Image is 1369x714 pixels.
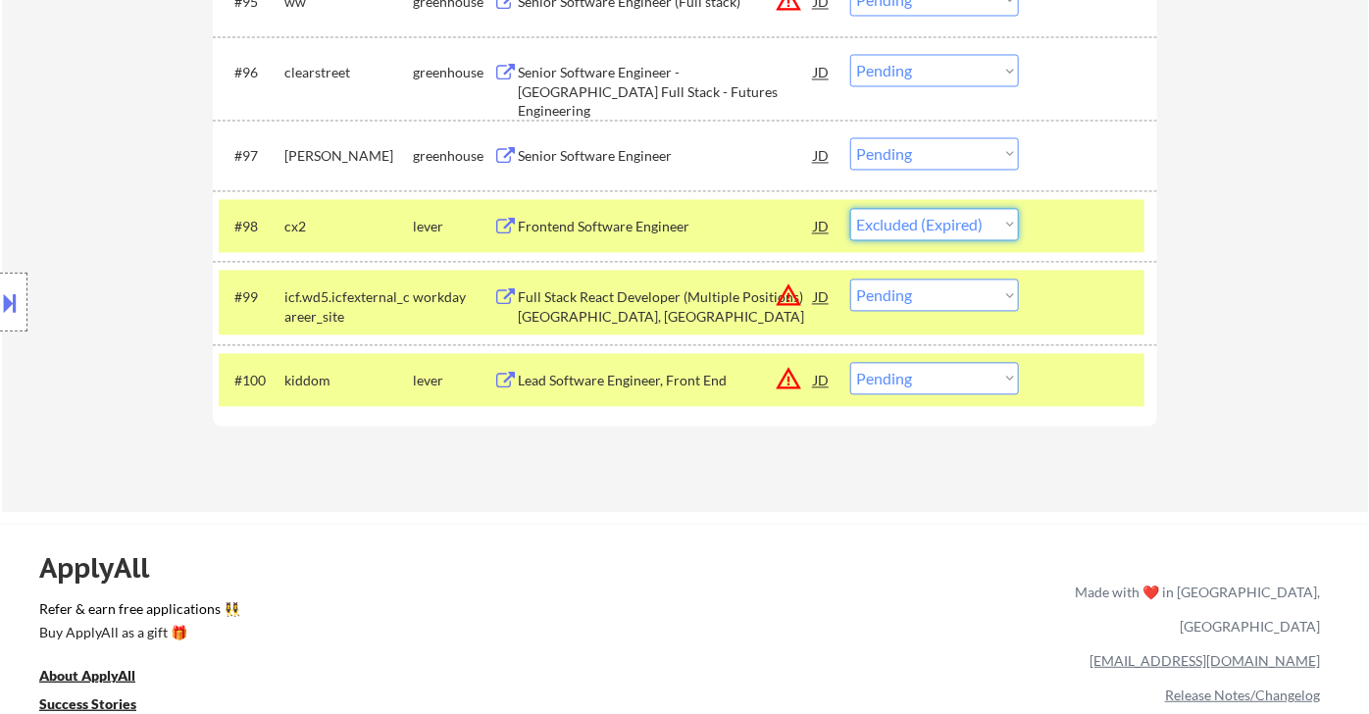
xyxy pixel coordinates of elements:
div: Frontend Software Engineer [518,217,814,236]
button: warning_amber [775,365,802,392]
a: Buy ApplyAll as a gift 🎁 [39,623,235,647]
div: Senior Software Engineer - [GEOGRAPHIC_DATA] Full Stack - Futures Engineering [518,63,814,121]
a: About ApplyAll [39,666,163,690]
div: workday [413,287,493,307]
div: greenhouse [413,146,493,166]
div: JD [812,362,832,397]
u: Success Stories [39,695,136,712]
u: About ApplyAll [39,667,135,684]
a: Refer & earn free applications 👯‍♀️ [39,602,665,623]
div: ApplyAll [39,551,172,585]
div: Made with ❤️ in [GEOGRAPHIC_DATA], [GEOGRAPHIC_DATA] [1067,575,1320,643]
a: Release Notes/Changelog [1165,687,1320,703]
div: Buy ApplyAll as a gift 🎁 [39,626,235,639]
div: lever [413,371,493,390]
div: lever [413,217,493,236]
div: Senior Software Engineer [518,146,814,166]
div: Lead Software Engineer, Front End [518,371,814,390]
div: greenhouse [413,63,493,82]
div: Full Stack React Developer (Multiple Positions) [GEOGRAPHIC_DATA], [GEOGRAPHIC_DATA] [518,287,814,326]
div: JD [812,208,832,243]
button: warning_amber [775,281,802,309]
div: JD [812,137,832,173]
div: #96 [234,63,269,82]
div: clearstreet [284,63,413,82]
a: [EMAIL_ADDRESS][DOMAIN_NAME] [1090,652,1320,669]
div: JD [812,279,832,314]
div: JD [812,54,832,89]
